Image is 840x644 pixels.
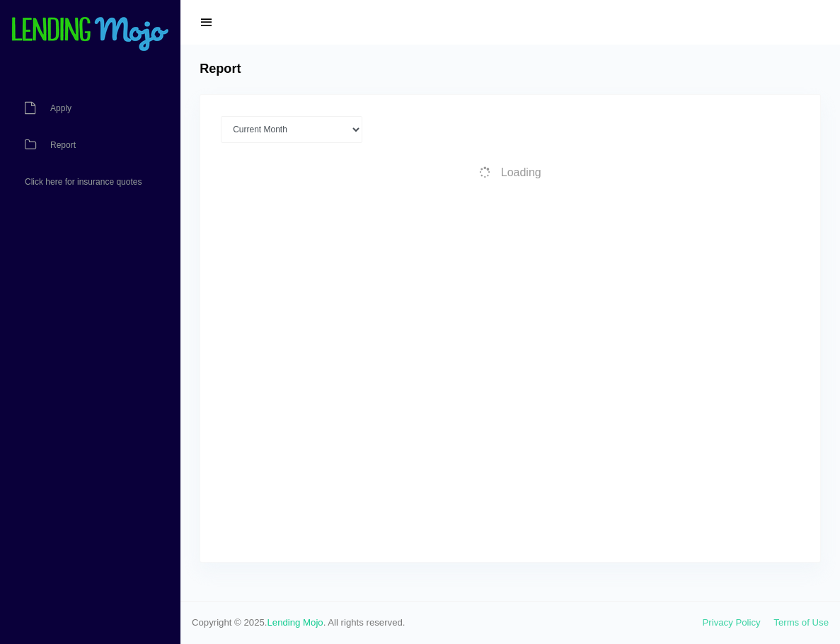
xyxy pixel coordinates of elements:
[200,62,241,77] h4: Report
[192,616,703,630] span: Copyright © 2025. . All rights reserved.
[267,617,323,628] a: Lending Mojo
[25,178,142,186] span: Click here for insurance quotes
[773,617,829,628] a: Terms of Use
[50,141,76,149] span: Report
[501,166,541,178] span: Loading
[50,104,71,113] span: Apply
[11,17,170,52] img: logo-small.png
[703,617,761,628] a: Privacy Policy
